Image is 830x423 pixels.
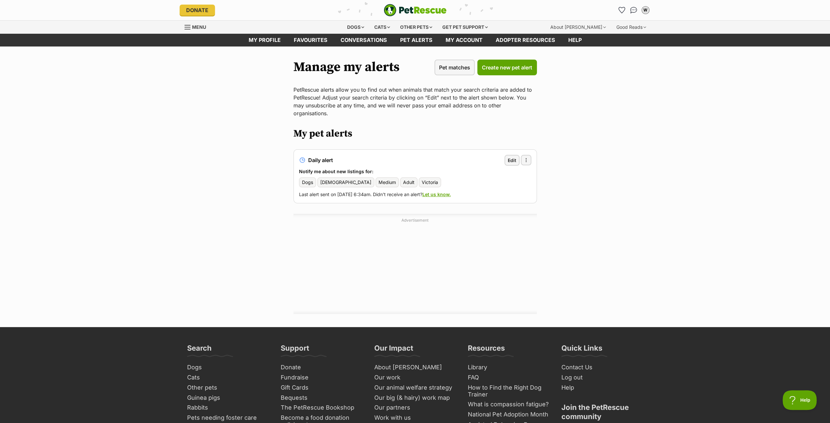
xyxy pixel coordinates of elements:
[465,373,552,383] a: FAQ
[185,373,272,383] a: Cats
[468,343,505,357] h3: Resources
[180,5,215,16] a: Donate
[783,390,817,410] iframe: Help Scout Beacon - Open
[508,157,516,164] span: Edit
[422,192,451,197] a: Let us know.
[394,34,439,46] a: Pet alerts
[628,5,639,15] a: Conversations
[185,403,272,413] a: Rabbits
[278,403,365,413] a: The PetRescue Bookshop
[559,383,646,393] a: Help
[293,86,537,117] p: PetRescue alerts allow you to find out when animals that match your search criteria are added to ...
[343,21,369,34] div: Dogs
[489,34,562,46] a: Adopter resources
[278,393,365,403] a: Bequests
[185,393,272,403] a: Guinea pigs
[372,393,459,403] a: Our big (& hairy) work map
[293,128,537,139] h2: My pet alerts
[439,64,470,71] span: Pet matches
[281,343,309,357] h3: Support
[372,362,459,373] a: About [PERSON_NAME]
[293,214,537,314] div: Advertisement
[256,226,574,307] iframe: Advertisement
[546,21,610,34] div: About [PERSON_NAME]
[299,168,531,175] h3: Notify me about new listings for:
[320,179,371,186] span: [DEMOGRAPHIC_DATA]
[439,34,489,46] a: My account
[612,21,651,34] div: Good Reads
[187,343,212,357] h3: Search
[640,5,651,15] button: My account
[242,34,287,46] a: My profile
[465,410,552,420] a: National Pet Adoption Month
[559,373,646,383] a: Log out
[630,7,637,13] img: chat-41dd97257d64d25036548639549fe6c8038ab92f7586957e7f3b1b290dea8141.svg
[384,4,447,16] a: PetRescue
[465,399,552,410] a: What is compassion fatigue?
[278,383,365,393] a: Gift Cards
[308,157,333,163] span: Daily alert
[438,21,492,34] div: Get pet support
[302,179,313,186] span: Dogs
[372,383,459,393] a: Our animal welfare strategy
[642,7,649,13] div: W
[482,64,532,71] span: Create new pet alert
[465,383,552,399] a: How to Find the Right Dog Trainer
[379,179,396,186] span: Medium
[299,191,531,198] p: Last alert sent on [DATE] 6:34am. Didn’t receive an alert?
[370,21,395,34] div: Cats
[384,4,447,16] img: logo-e224e6f780fb5917bec1dbf3a21bbac754714ae5b6737aabdf751b685950b380.svg
[293,60,399,75] h1: Manage my alerts
[396,21,437,34] div: Other pets
[372,413,459,423] a: Work with us
[374,343,413,357] h3: Our Impact
[334,34,394,46] a: conversations
[372,373,459,383] a: Our work
[278,362,365,373] a: Donate
[422,179,438,186] span: Victoria
[185,383,272,393] a: Other pets
[287,34,334,46] a: Favourites
[403,179,415,186] span: Adult
[617,5,651,15] ul: Account quick links
[504,155,520,166] a: Edit
[192,24,206,30] span: Menu
[559,362,646,373] a: Contact Us
[617,5,627,15] a: Favourites
[278,373,365,383] a: Fundraise
[465,362,552,373] a: Library
[477,60,537,75] a: Create new pet alert
[185,362,272,373] a: Dogs
[185,21,211,32] a: Menu
[434,60,475,75] a: Pet matches
[185,413,272,423] a: Pets needing foster care
[372,403,459,413] a: Our partners
[561,343,602,357] h3: Quick Links
[562,34,588,46] a: Help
